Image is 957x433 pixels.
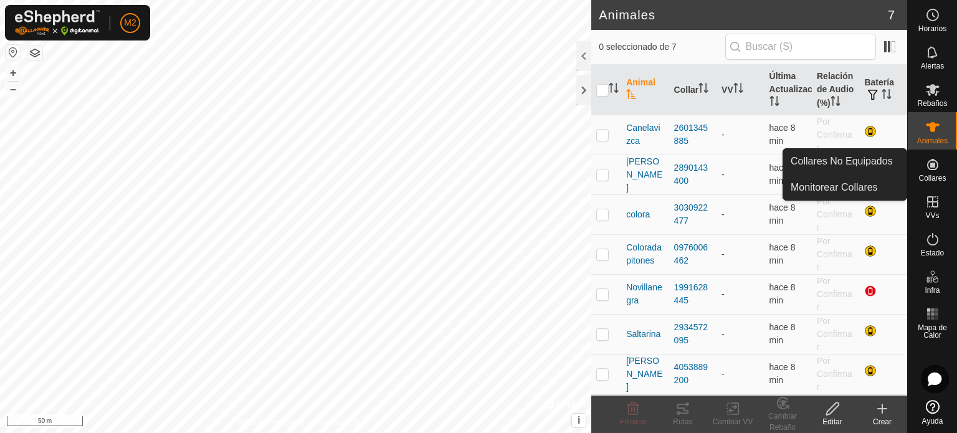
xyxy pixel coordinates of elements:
span: [PERSON_NAME] [626,354,664,394]
span: 14 ago 2025, 21:32 [769,282,796,305]
span: Estado [921,249,944,257]
div: 3030922477 [674,201,712,227]
app-display-virtual-paddock-transition: - [721,209,725,219]
span: Rebaños [917,100,947,107]
h2: Animales [599,7,888,22]
div: Editar [807,416,857,427]
app-display-virtual-paddock-transition: - [721,289,725,299]
p-sorticon: Activar para ordenar [831,98,840,108]
span: Canelavizca [626,121,664,148]
p-sorticon: Activar para ordenar [626,91,636,101]
p-sorticon: Activar para ordenar [698,85,708,95]
button: Capas del Mapa [27,45,42,60]
app-display-virtual-paddock-transition: - [721,249,725,259]
button: i [572,414,586,427]
th: VV [717,65,764,115]
div: 2934572095 [674,321,712,347]
div: Crear [857,416,907,427]
span: 14 ago 2025, 21:32 [769,322,796,345]
span: Novillanegra [626,281,664,307]
div: 4053889200 [674,361,712,387]
span: Collares [918,174,946,182]
a: Contáctenos [318,417,360,428]
button: – [6,82,21,97]
span: M2 [124,16,136,29]
a: Monitorear Collares [783,175,907,200]
button: + [6,65,21,80]
span: Coloradapitones [626,241,664,267]
span: Por Confirmar [817,356,852,392]
span: VVs [925,212,939,219]
button: Restablecer Mapa [6,45,21,60]
p-sorticon: Activar para ordenar [769,98,779,108]
div: 2890143400 [674,161,712,188]
p-sorticon: Activar para ordenar [733,85,743,95]
span: Saltarina [626,328,660,341]
span: 14 ago 2025, 21:32 [769,202,796,226]
th: Collar [669,65,717,115]
app-display-virtual-paddock-transition: - [721,169,725,179]
app-display-virtual-paddock-transition: - [721,369,725,379]
div: 2601345885 [674,121,712,148]
span: [PERSON_NAME] [626,155,664,194]
span: Ayuda [922,417,943,425]
span: 14 ago 2025, 21:32 [769,362,796,385]
div: Cambiar Rebaño [758,411,807,433]
span: Monitorear Collares [791,180,878,195]
span: Mapa de Calor [911,324,954,339]
a: Ayuda [908,395,957,430]
span: colora [626,208,650,221]
span: 7 [888,6,895,24]
div: Rutas [658,416,708,427]
span: 0 seleccionado de 7 [599,40,725,54]
span: Infra [925,287,940,294]
span: Por Confirmar [817,117,852,153]
img: Logo Gallagher [15,10,100,36]
span: Animales [917,137,948,145]
span: Alertas [921,62,944,70]
div: 0976006462 [674,241,712,267]
th: Animal [621,65,669,115]
a: Política de Privacidad [231,417,303,428]
th: Relación de Audio (%) [812,65,859,115]
p-sorticon: Activar para ordenar [609,85,619,95]
th: Última Actualización [764,65,812,115]
span: Por Confirmar [817,196,852,232]
span: Collares No Equipados [791,154,893,169]
app-display-virtual-paddock-transition: - [721,130,725,140]
span: Por Confirmar [817,316,852,352]
div: Cambiar VV [708,416,758,427]
div: 1991628445 [674,281,712,307]
span: Por Confirmar [817,236,852,272]
span: Eliminar [619,417,646,426]
a: Collares No Equipados [783,149,907,174]
input: Buscar (S) [725,34,876,60]
span: Por Confirmar [817,276,852,312]
span: 14 ago 2025, 21:32 [769,163,796,186]
th: Batería [859,65,907,115]
span: i [578,415,580,426]
span: 14 ago 2025, 21:32 [769,242,796,265]
p-sorticon: Activar para ordenar [882,91,892,101]
span: 14 ago 2025, 21:33 [769,123,796,146]
span: Horarios [918,25,946,32]
app-display-virtual-paddock-transition: - [721,329,725,339]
